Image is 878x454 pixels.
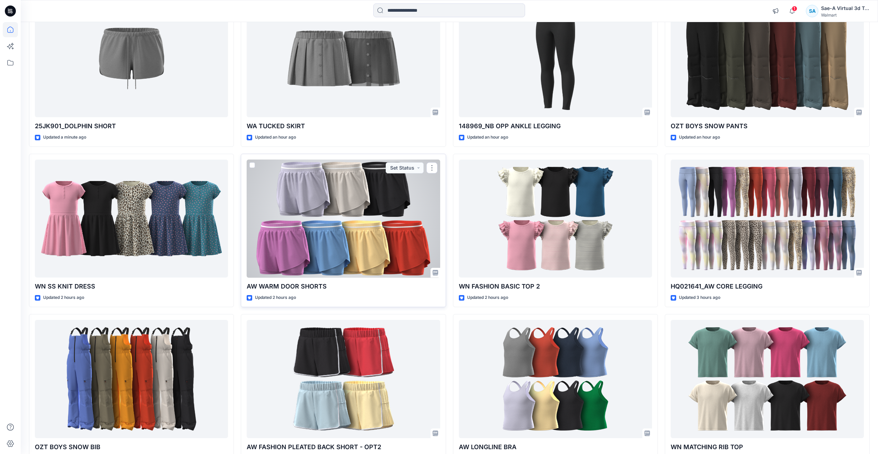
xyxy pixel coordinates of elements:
[792,6,797,11] span: 1
[459,121,652,131] p: 148969_NB OPP ANKLE LEGGING
[671,282,864,291] p: HQ021641_AW CORE LEGGING
[459,160,652,278] a: WN FASHION BASIC TOP 2
[255,294,296,301] p: Updated 2 hours ago
[467,134,508,141] p: Updated an hour ago
[459,442,652,452] p: AW LONGLINE BRA
[35,320,228,438] a: OZT BOYS SNOW BIB
[255,134,296,141] p: Updated an hour ago
[467,294,508,301] p: Updated 2 hours ago
[671,160,864,278] a: HQ021641_AW CORE LEGGING
[821,12,869,18] div: Walmart
[35,160,228,278] a: WN SS KNIT DRESS
[671,442,864,452] p: WN MATCHING RIB TOP
[35,442,228,452] p: OZT BOYS SNOW BIB
[35,121,228,131] p: 25JK901_DOLPHIN SHORT
[43,134,86,141] p: Updated a minute ago
[43,294,84,301] p: Updated 2 hours ago
[459,320,652,438] a: AW LONGLINE BRA
[247,320,440,438] a: AW FASHION PLEATED BACK SHORT - OPT2
[247,442,440,452] p: AW FASHION PLEATED BACK SHORT - OPT2
[821,4,869,12] div: Sae-A Virtual 3d Team
[679,134,720,141] p: Updated an hour ago
[679,294,720,301] p: Updated 3 hours ago
[247,282,440,291] p: AW WARM DOOR SHORTS
[247,121,440,131] p: WA TUCKED SKIRT
[247,160,440,278] a: AW WARM DOOR SHORTS
[459,282,652,291] p: WN FASHION BASIC TOP 2
[35,282,228,291] p: WN SS KNIT DRESS
[671,121,864,131] p: OZT BOYS SNOW PANTS
[671,320,864,438] a: WN MATCHING RIB TOP
[806,5,818,17] div: SA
